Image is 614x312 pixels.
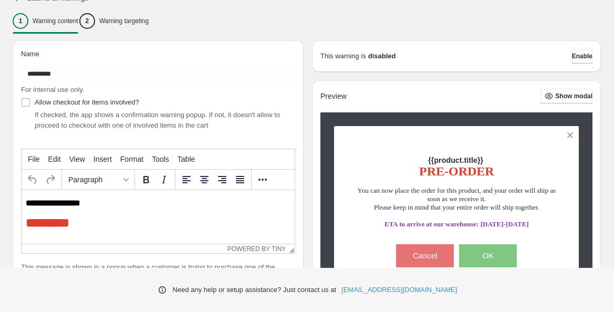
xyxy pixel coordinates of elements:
button: OK [459,244,517,267]
div: Resize [286,244,295,253]
span: Please keep in mind that your entire order will ship together. [374,203,539,211]
button: Enable [572,49,592,64]
body: Rich Text Area. Press ALT-0 for help. [4,8,269,85]
span: Allow checkout for items involved? [35,98,139,106]
span: If checked, the app shows a confirmation warning popup. If not, it doesn't allow to proceed to ch... [35,111,280,129]
span: Table [178,155,195,163]
span: For internal use only. [21,86,84,93]
span: Format [120,155,143,163]
p: Warning content [33,17,78,25]
button: Align left [178,171,195,189]
iframe: Rich Text Area [22,190,295,244]
button: Align right [213,171,231,189]
button: Bold [137,171,155,189]
a: [EMAIL_ADDRESS][DOMAIN_NAME] [341,285,457,295]
span: Insert [93,155,112,163]
span: Name [21,50,39,58]
p: This warning is [320,51,366,61]
span: You can now place the order for this product, and your order will ship as soon as we receive it. [358,186,556,203]
button: 2Warning targeting [79,10,149,32]
strong: disabled [368,51,396,61]
button: 1Warning content [13,10,78,32]
p: Warning targeting [99,17,149,25]
span: ETA to arrive at our warehouse: [DATE]-[DATE] [384,220,529,228]
strong: PRE-ORDER [419,164,494,178]
div: 2 [79,13,95,29]
p: This message is shown in a popup when a customer is trying to purchase one of the products involved: [21,262,295,283]
span: File [28,155,40,163]
a: Powered by Tiny [227,245,286,253]
span: View [69,155,85,163]
button: Justify [231,171,249,189]
span: Edit [48,155,61,163]
div: 1 [13,13,28,29]
button: Italic [155,171,173,189]
button: Show modal [540,89,592,103]
button: Redo [41,171,59,189]
span: Enable [572,52,592,60]
button: Align center [195,171,213,189]
span: Tools [152,155,169,163]
span: Show modal [555,92,592,100]
button: Undo [24,171,41,189]
button: Cancel [396,244,454,267]
span: Paragraph [68,175,120,184]
h2: Preview [320,92,347,101]
button: Formats [64,171,132,189]
button: More... [254,171,272,189]
strong: {{product.title}} [428,156,483,164]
